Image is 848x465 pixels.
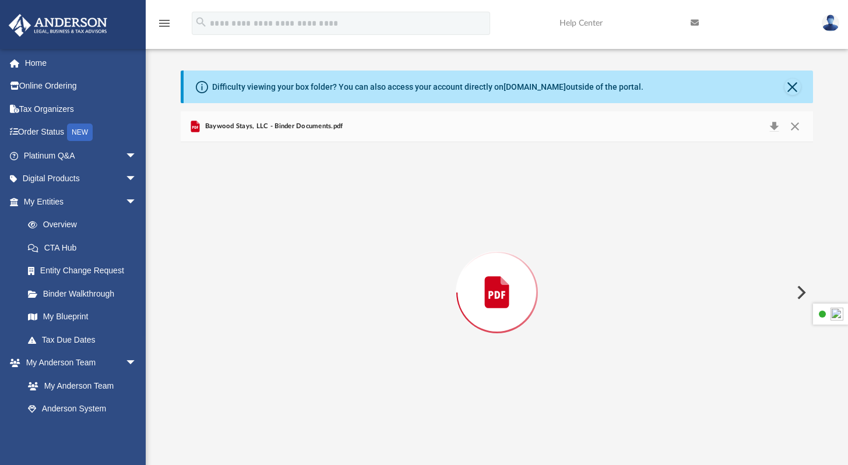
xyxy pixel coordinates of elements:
[125,190,149,214] span: arrow_drop_down
[763,118,784,135] button: Download
[212,81,643,93] div: Difficulty viewing your box folder? You can also access your account directly on outside of the p...
[787,276,813,309] button: Next File
[157,22,171,30] a: menu
[8,190,154,213] a: My Entitiesarrow_drop_down
[181,111,813,443] div: Preview
[8,75,154,98] a: Online Ordering
[16,420,149,443] a: Client Referrals
[784,79,801,95] button: Close
[16,282,154,305] a: Binder Walkthrough
[504,82,566,91] a: [DOMAIN_NAME]
[16,305,149,329] a: My Blueprint
[195,16,207,29] i: search
[16,328,154,351] a: Tax Due Dates
[784,118,805,135] button: Close
[822,15,839,31] img: User Pic
[8,121,154,145] a: Order StatusNEW
[125,144,149,168] span: arrow_drop_down
[125,351,149,375] span: arrow_drop_down
[67,124,93,141] div: NEW
[8,144,154,167] a: Platinum Q&Aarrow_drop_down
[8,97,154,121] a: Tax Organizers
[202,121,343,132] span: Baywood Stays, LLC - Binder Documents.pdf
[8,51,154,75] a: Home
[8,167,154,191] a: Digital Productsarrow_drop_down
[16,374,143,397] a: My Anderson Team
[16,236,154,259] a: CTA Hub
[16,213,154,237] a: Overview
[157,16,171,30] i: menu
[16,259,154,283] a: Entity Change Request
[125,167,149,191] span: arrow_drop_down
[8,351,149,375] a: My Anderson Teamarrow_drop_down
[5,14,111,37] img: Anderson Advisors Platinum Portal
[16,397,149,421] a: Anderson System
